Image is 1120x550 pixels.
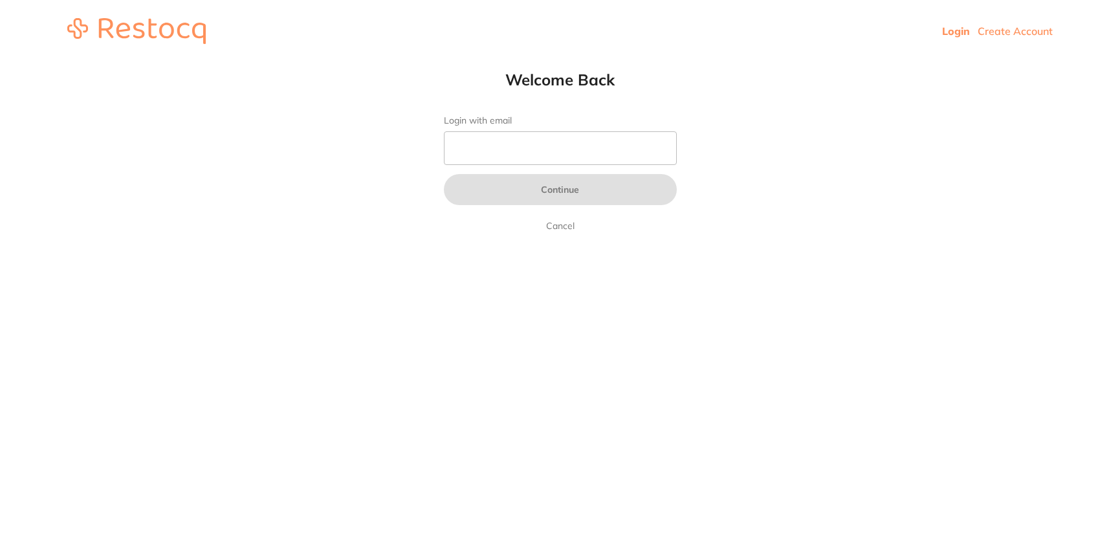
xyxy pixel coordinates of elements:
a: Cancel [544,218,577,234]
a: Create Account [978,25,1053,38]
img: restocq_logo.svg [67,18,206,44]
button: Continue [444,174,677,205]
label: Login with email [444,115,677,126]
h1: Welcome Back [418,70,703,89]
a: Login [942,25,970,38]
